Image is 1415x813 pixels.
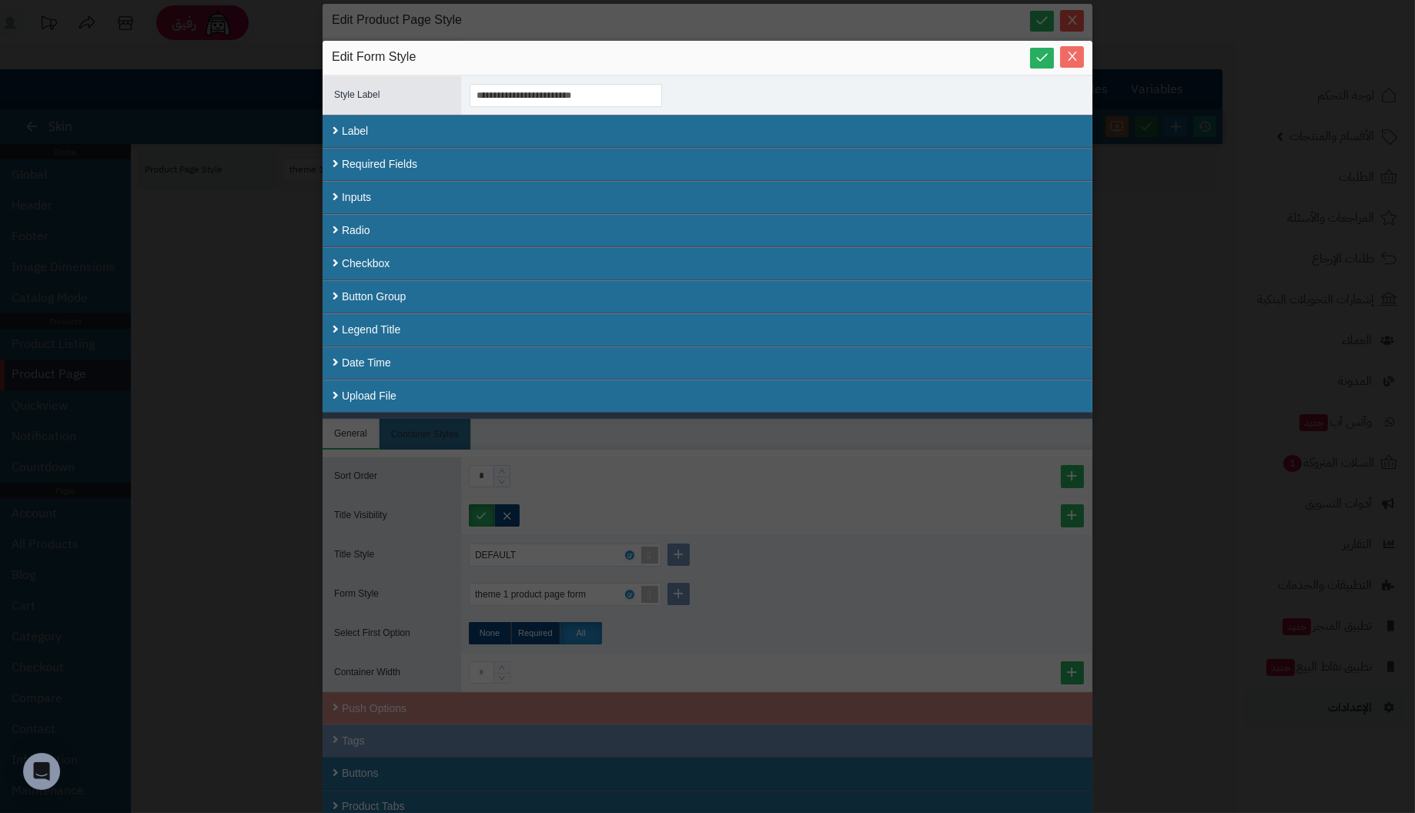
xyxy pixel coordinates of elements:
[334,89,380,100] span: Style Label
[323,346,1092,380] div: Date Time
[323,247,1092,280] div: Checkbox
[332,49,416,67] span: Edit Form Style
[323,280,1092,313] div: Button Group
[323,313,1092,346] div: Legend Title
[1060,46,1084,68] button: Close
[323,181,1092,214] div: Inputs
[323,148,1092,181] div: Required Fields
[323,115,1092,148] div: Label
[23,753,60,790] div: Open Intercom Messenger
[323,214,1092,247] div: Radio
[323,380,1092,413] div: Upload File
